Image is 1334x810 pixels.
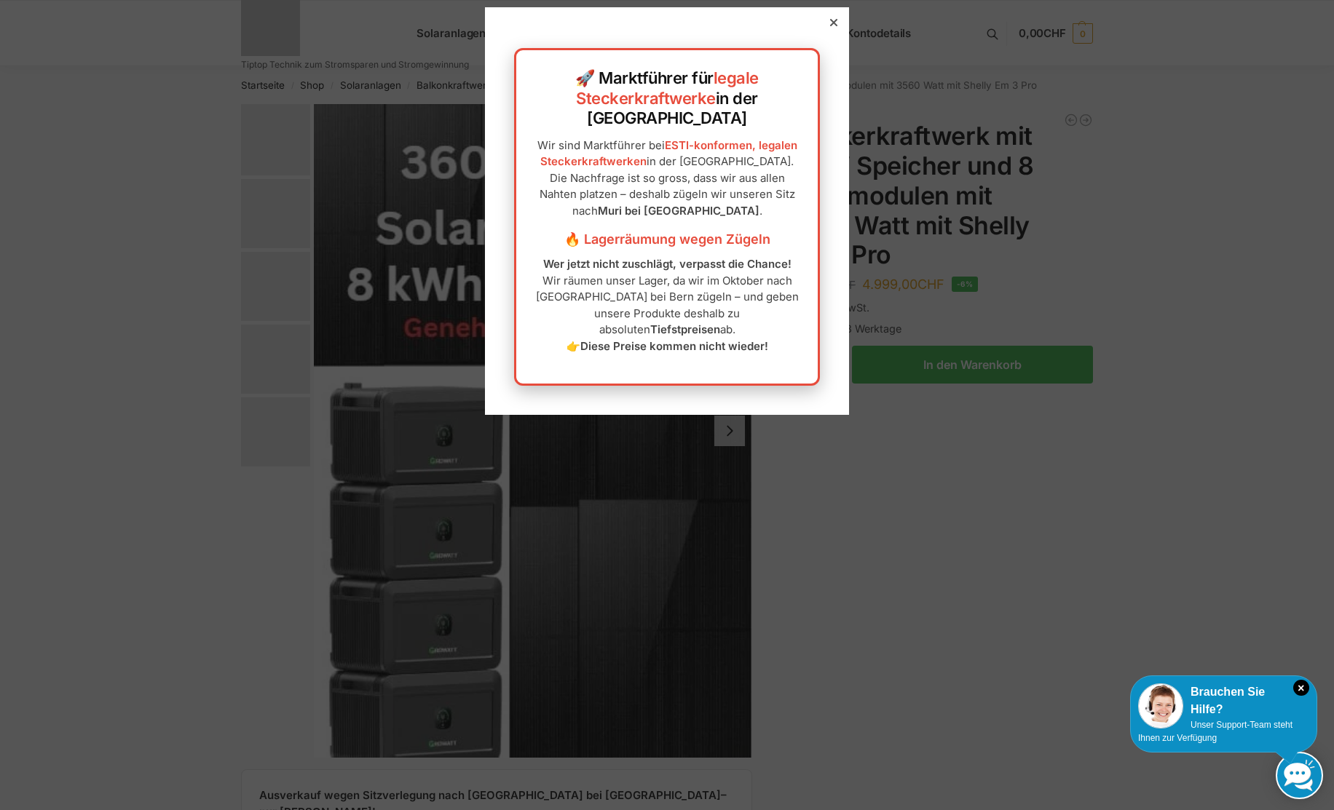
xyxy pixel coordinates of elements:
img: Customer service [1138,683,1183,728]
p: Wir räumen unser Lager, da wir im Oktober nach [GEOGRAPHIC_DATA] bei Bern zügeln – und geben unse... [531,256,803,354]
strong: Tiefstpreisen [650,322,720,336]
strong: Muri bei [GEOGRAPHIC_DATA] [598,204,759,218]
p: Wir sind Marktführer bei in der [GEOGRAPHIC_DATA]. Die Nachfrage ist so gross, dass wir aus allen... [531,138,803,220]
a: legale Steckerkraftwerke [576,68,759,108]
div: Brauchen Sie Hilfe? [1138,683,1309,718]
span: Unser Support-Team steht Ihnen zur Verfügung [1138,720,1292,743]
h3: 🔥 Lagerräumung wegen Zügeln [531,230,803,249]
a: ESTI-konformen, legalen Steckerkraftwerken [540,138,797,169]
strong: Diese Preise kommen nicht wieder! [580,339,768,353]
h2: 🚀 Marktführer für in der [GEOGRAPHIC_DATA] [531,68,803,129]
i: Schließen [1293,680,1309,696]
strong: Wer jetzt nicht zuschlägt, verpasst die Chance! [543,257,792,271]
